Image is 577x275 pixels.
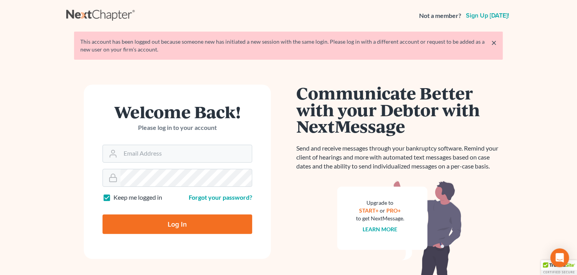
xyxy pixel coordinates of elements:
a: Sign up [DATE]! [464,12,511,19]
a: START+ [359,207,379,214]
div: This account has been logged out because someone new has initiated a new session with the same lo... [80,38,497,53]
p: Please log in to your account [103,123,252,132]
a: × [491,38,497,47]
div: TrustedSite Certified [541,260,577,275]
p: Send and receive messages through your bankruptcy software. Remind your client of hearings and mo... [296,144,503,171]
span: or [380,207,386,214]
h1: Communicate Better with your Debtor with NextMessage [296,85,503,135]
input: Email Address [120,145,252,162]
div: to get NextMessage. [356,215,404,222]
input: Log In [103,215,252,234]
a: Learn more [363,226,398,232]
strong: Not a member? [419,11,461,20]
div: Upgrade to [356,199,404,207]
label: Keep me logged in [113,193,162,202]
a: PRO+ [387,207,401,214]
div: Open Intercom Messenger [550,248,569,267]
h1: Welcome Back! [103,103,252,120]
a: Forgot your password? [189,193,252,201]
